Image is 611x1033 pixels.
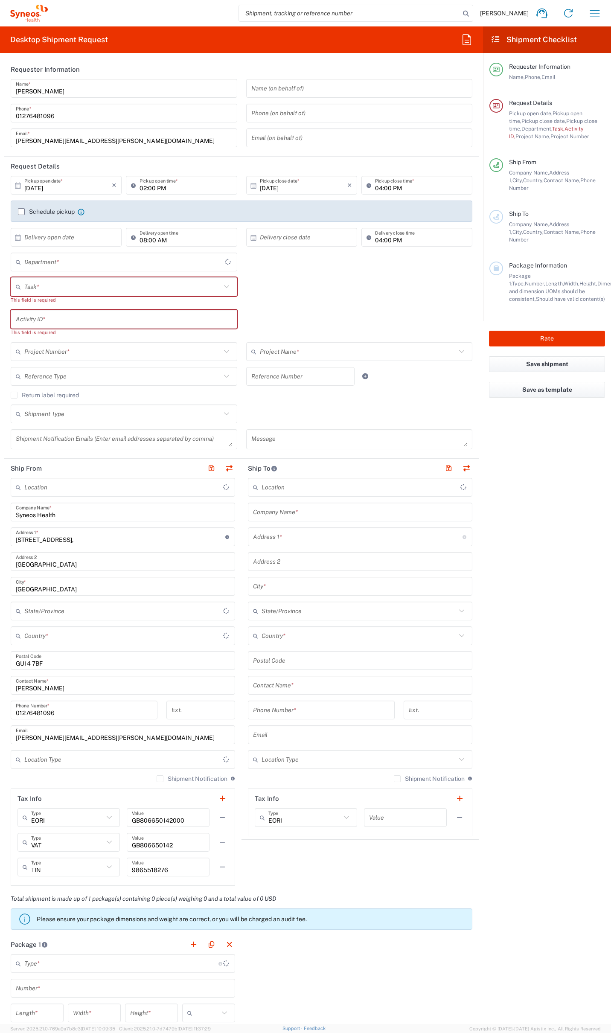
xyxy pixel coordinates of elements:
span: [PERSON_NAME] [480,9,529,17]
span: Number, [525,280,545,287]
button: Save as template [489,382,605,398]
h2: Package 1 [11,940,48,949]
h2: Tax Info [17,794,42,803]
label: Shipment Notification [394,775,465,782]
span: [DATE] 10:09:35 [81,1026,115,1031]
i: × [112,178,116,192]
span: Should have valid content(s) [536,296,605,302]
h2: Shipment Checklist [491,35,577,45]
span: Pickup close date, [521,118,566,124]
h2: Tax Info [255,794,279,803]
button: Rate [489,331,605,346]
span: Ship To [509,210,529,217]
span: Country, [523,177,544,183]
span: Width, [564,280,579,287]
div: This field is required [11,329,237,336]
label: Return label required [11,392,79,399]
span: Request Details [509,99,552,106]
em: Total shipment is made up of 1 package(s) containing 0 piece(s) weighing 0 and a total value of 0... [4,895,282,902]
span: Task, [552,125,564,132]
a: Support [282,1026,304,1031]
span: Email [541,74,556,80]
span: Height, [579,280,597,287]
span: Package Information [509,262,567,269]
button: Save shipment [489,356,605,372]
span: Department, [521,125,552,132]
h2: Request Details [11,162,60,171]
div: This field is required [11,296,237,304]
span: Requester Information [509,63,570,70]
label: Shipment Notification [157,775,227,782]
span: Contact Name, [544,177,580,183]
i: × [347,178,352,192]
span: Pickup open date, [509,110,553,116]
label: Schedule pickup [18,208,75,215]
span: Copyright © [DATE]-[DATE] Agistix Inc., All Rights Reserved [469,1025,601,1033]
span: Project Number [550,133,589,140]
span: City, [512,229,523,235]
span: Company Name, [509,169,549,176]
span: Company Name, [509,221,549,227]
span: Name, [509,74,525,80]
p: Please ensure your package dimensions and weight are correct, or you will be charged an audit fee. [37,915,468,923]
span: Client: 2025.21.0-7d7479b [119,1026,211,1031]
span: Phone, [525,74,541,80]
span: Country, [523,229,544,235]
h2: Requester Information [11,65,80,74]
h2: Ship To [248,464,277,473]
input: Shipment, tracking or reference number [239,5,460,21]
h2: Ship From [11,464,42,473]
span: Length, [545,280,564,287]
span: Server: 2025.21.0-769a9a7b8c3 [10,1026,115,1031]
span: Contact Name, [544,229,580,235]
a: Feedback [304,1026,326,1031]
span: Type, [512,280,525,287]
span: Ship From [509,159,536,166]
span: [DATE] 11:37:29 [177,1026,211,1031]
a: Add Reference [359,370,371,382]
h2: Desktop Shipment Request [10,35,108,45]
span: Project Name, [515,133,550,140]
span: Package 1: [509,273,531,287]
span: City, [512,177,523,183]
